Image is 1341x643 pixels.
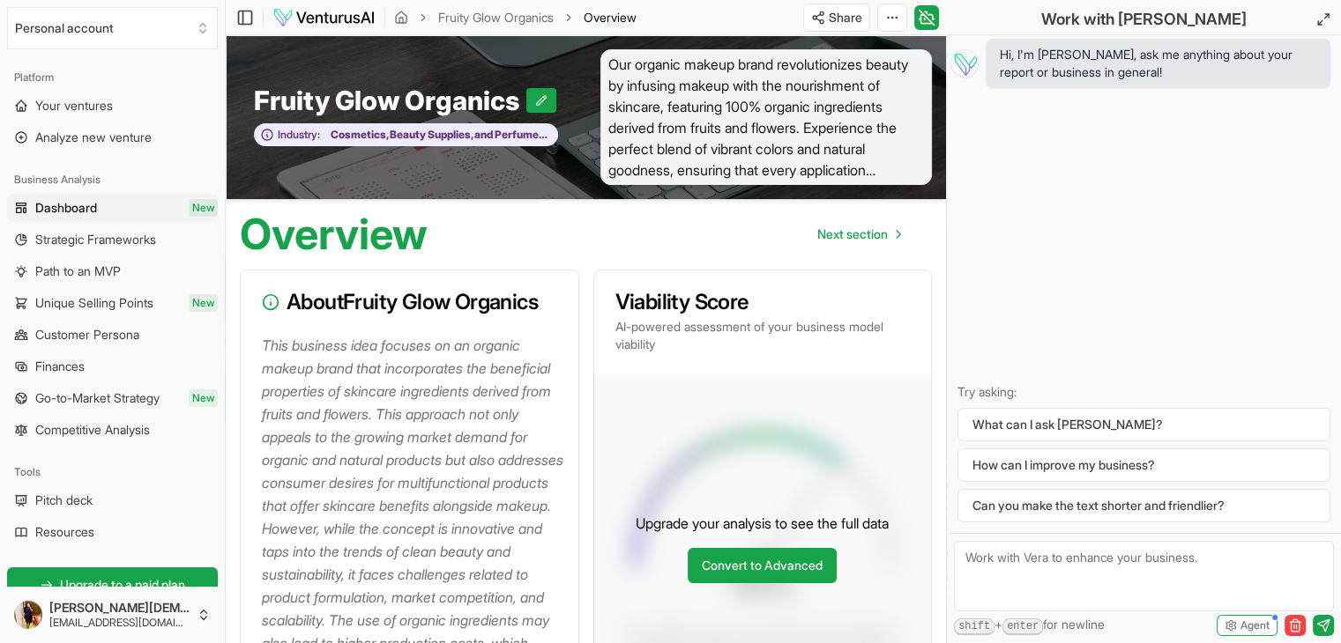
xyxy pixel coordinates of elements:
[272,7,376,28] img: logo
[7,321,218,349] a: Customer Persona
[35,358,85,375] span: Finances
[189,199,218,217] span: New
[829,9,862,26] span: Share
[636,513,889,534] p: Upgrade your analysis to see the full data
[957,408,1330,441] button: What can I ask [PERSON_NAME]?
[35,389,160,407] span: Go-to-Market Strategy
[320,128,548,142] span: Cosmetics, Beauty Supplies, and Perfume Stores
[394,9,637,26] nav: breadcrumb
[7,92,218,120] a: Your ventures
[7,518,218,546] a: Resources
[1000,46,1316,81] span: Hi, I'm [PERSON_NAME], ask me anything about your report or business in general!
[7,384,218,412] a: Go-to-Market StrategyNew
[14,601,42,629] img: ACg8ocKuki3uBow24SBvUD4bwc3_8pI7vceFWi_n9kc05CqBokli49w=s96-c
[35,199,97,217] span: Dashboard
[1217,615,1278,636] button: Agent
[7,63,218,92] div: Platform
[688,548,837,583] a: Convert to Advanced
[817,225,888,243] span: Next section
[584,9,637,26] span: Overview
[35,97,113,115] span: Your ventures
[7,486,218,514] a: Pitch deck
[7,123,218,152] a: Analyze new venture
[7,416,218,444] a: Competitive Analysis
[60,576,185,594] span: Upgrade to a paid plan
[803,4,870,32] button: Share
[957,383,1330,401] p: Try asking:
[278,128,320,142] span: Industry:
[7,567,218,602] a: Upgrade to a paid plan
[950,49,979,78] img: Vera
[1041,7,1247,32] h2: Work with [PERSON_NAME]
[49,600,190,616] span: [PERSON_NAME][DEMOGRAPHIC_DATA]
[954,616,1105,635] span: + for newline
[254,85,526,116] span: Fruity Glow Organics
[7,7,218,49] button: Select an organization
[7,352,218,381] a: Finances
[615,292,911,313] h3: Viability Score
[7,594,218,636] button: [PERSON_NAME][DEMOGRAPHIC_DATA][EMAIL_ADDRESS][DOMAIN_NAME]
[262,292,557,313] h3: About Fruity Glow Organics
[615,318,911,353] p: AI-powered assessment of your business model viability
[35,326,139,344] span: Customer Persona
[957,448,1330,482] button: How can I improve my business?
[1002,618,1043,635] kbd: enter
[35,421,150,439] span: Competitive Analysis
[7,166,218,194] div: Business Analysis
[7,289,218,317] a: Unique Selling PointsNew
[1240,618,1270,632] span: Agent
[35,294,153,312] span: Unique Selling Points
[803,217,914,252] nav: pagination
[254,123,558,147] button: Industry:Cosmetics, Beauty Supplies, and Perfume Stores
[189,389,218,407] span: New
[7,194,218,222] a: DashboardNew
[35,231,156,248] span: Strategic Frameworks
[240,213,428,255] h1: Overview
[35,262,121,280] span: Path to an MVP
[7,458,218,486] div: Tools
[600,49,933,185] span: Our organic makeup brand revolutionizes beauty by infusing makeup with the nourishment of skincar...
[957,489,1330,522] button: Can you make the text shorter and friendlier?
[438,9,554,26] a: Fruity Glow Organics
[954,618,995,635] kbd: shift
[35,523,94,541] span: Resources
[189,294,218,312] span: New
[35,491,93,509] span: Pitch deck
[7,257,218,285] a: Path to an MVP
[35,129,152,146] span: Analyze new venture
[803,217,914,252] a: Go to next page
[49,616,190,630] span: [EMAIL_ADDRESS][DOMAIN_NAME]
[7,225,218,254] a: Strategic Frameworks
